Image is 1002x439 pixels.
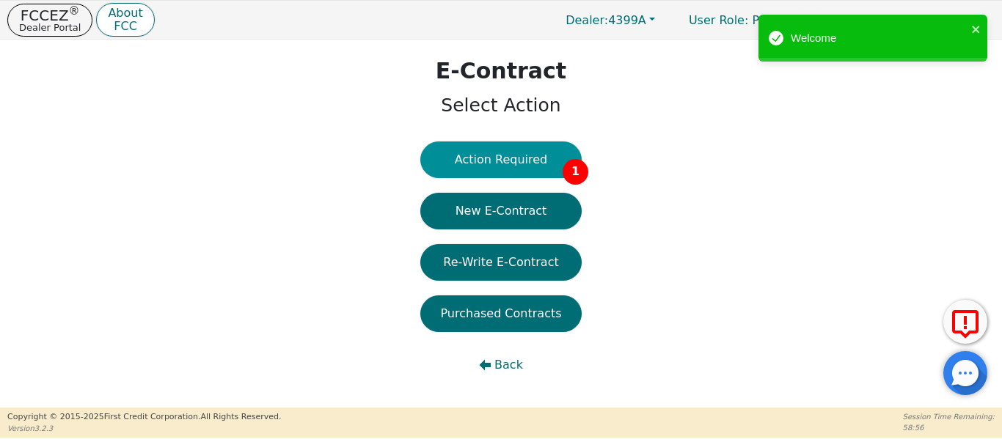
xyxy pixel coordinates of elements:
[420,347,582,383] button: Back
[903,422,995,433] p: 58:56
[108,21,142,32] p: FCC
[7,4,92,37] button: FCCEZ®Dealer Portal
[7,411,281,424] p: Copyright © 2015- 2025 First Credit Corporation.
[903,411,995,422] p: Session Time Remaining:
[436,92,566,119] p: Select Action
[971,21,981,37] button: close
[943,300,987,344] button: Report Error to FCC
[19,23,81,32] p: Dealer Portal
[566,13,608,27] span: Dealer:
[420,141,582,178] button: Action Required1
[69,4,80,18] sup: ®
[420,193,582,229] button: New E-Contract
[436,58,566,84] h1: E-Contract
[200,412,281,421] span: All Rights Reserved.
[108,7,142,19] p: About
[563,159,588,185] span: 1
[420,244,582,281] button: Re-Write E-Contract
[816,9,995,32] button: 4399A:[PERSON_NAME]
[19,8,81,23] p: FCCEZ
[420,295,582,332] button: Purchased Contracts
[674,6,812,34] p: Primary
[494,356,523,374] span: Back
[689,13,748,27] span: User Role :
[674,6,812,34] a: User Role: Primary
[566,13,646,27] span: 4399A
[550,9,670,32] button: Dealer:4399A
[96,3,154,37] button: AboutFCC
[7,423,281,434] p: Version 3.2.3
[791,30,967,47] div: Welcome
